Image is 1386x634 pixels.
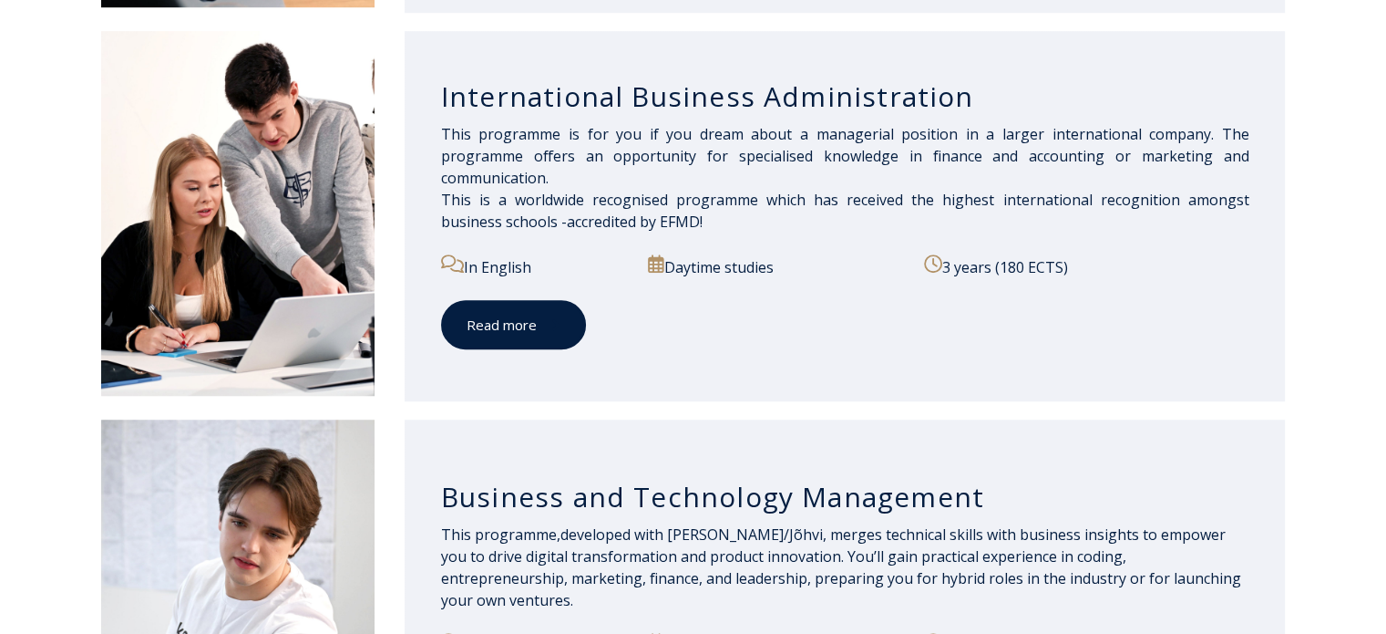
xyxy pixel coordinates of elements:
p: Daytime studies [648,255,903,278]
h3: International Business Administration [441,79,1249,114]
p: developed with [PERSON_NAME]/Jõhvi, merges technical skills with business insights to empower you... [441,524,1249,611]
img: International Business Administration [101,31,375,396]
span: This programme, [441,525,560,545]
a: accredited by EFMD [567,212,700,232]
p: 3 years (180 ECTS) [924,255,1248,278]
span: This programme is for you if you dream about a managerial position in a larger international comp... [441,124,1249,232]
h3: Business and Technology Management [441,480,1249,514]
p: In English [441,255,628,278]
a: Read more [441,300,586,350]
